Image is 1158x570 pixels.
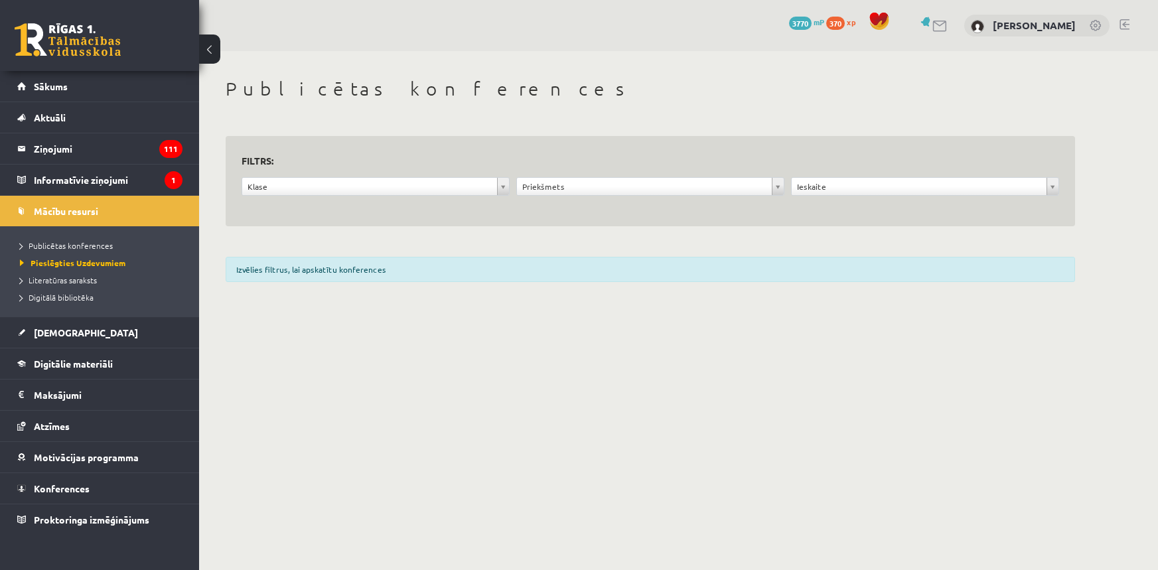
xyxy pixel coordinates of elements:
a: Rīgas 1. Tālmācības vidusskola [15,23,121,56]
span: Proktoringa izmēģinājums [34,514,149,526]
a: Maksājumi [17,380,182,410]
span: [DEMOGRAPHIC_DATA] [34,326,138,338]
span: Sākums [34,80,68,92]
span: Pieslēgties Uzdevumiem [20,257,125,268]
img: Kārlis Bergs [971,20,984,33]
i: 1 [165,171,182,189]
a: Ziņojumi111 [17,133,182,164]
a: Pieslēgties Uzdevumiem [20,257,186,269]
span: xp [847,17,855,27]
span: Ieskaite [797,178,1041,195]
span: 3770 [789,17,812,30]
span: Mācību resursi [34,205,98,217]
a: Konferences [17,473,182,504]
a: Proktoringa izmēģinājums [17,504,182,535]
span: Digitālā bibliotēka [20,292,94,303]
span: Digitālie materiāli [34,358,113,370]
span: Motivācijas programma [34,451,139,463]
a: Digitālā bibliotēka [20,291,186,303]
span: mP [814,17,824,27]
a: Ieskaite [792,178,1058,195]
h3: Filtrs: [242,152,1043,170]
a: Digitālie materiāli [17,348,182,379]
legend: Maksājumi [34,380,182,410]
legend: Informatīvie ziņojumi [34,165,182,195]
div: Izvēlies filtrus, lai apskatītu konferences [226,257,1075,282]
i: 111 [159,140,182,158]
span: Priekšmets [522,178,766,195]
a: Mācību resursi [17,196,182,226]
a: Publicētas konferences [20,240,186,251]
span: Klase [248,178,492,195]
a: 3770 mP [789,17,824,27]
a: Aktuāli [17,102,182,133]
span: 370 [826,17,845,30]
a: [PERSON_NAME] [993,19,1076,32]
a: [DEMOGRAPHIC_DATA] [17,317,182,348]
span: Literatūras saraksts [20,275,97,285]
a: Priekšmets [517,178,784,195]
a: Atzīmes [17,411,182,441]
a: Informatīvie ziņojumi1 [17,165,182,195]
span: Atzīmes [34,420,70,432]
span: Aktuāli [34,111,66,123]
h1: Publicētas konferences [226,78,1075,100]
a: Klase [242,178,509,195]
a: 370 xp [826,17,862,27]
span: Publicētas konferences [20,240,113,251]
legend: Ziņojumi [34,133,182,164]
a: Literatūras saraksts [20,274,186,286]
a: Motivācijas programma [17,442,182,472]
span: Konferences [34,482,90,494]
a: Sākums [17,71,182,102]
